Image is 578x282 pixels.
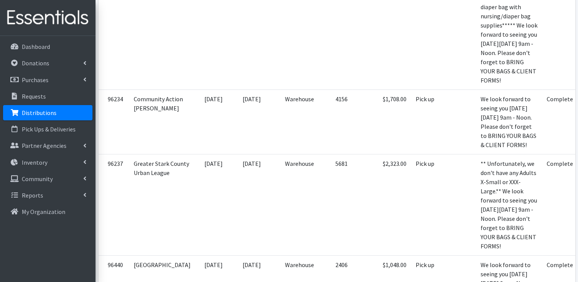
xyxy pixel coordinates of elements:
[3,188,92,203] a: Reports
[22,109,57,117] p: Distributions
[129,154,200,255] td: Greater Stark County Urban League
[22,59,49,67] p: Donations
[280,154,319,255] td: Warehouse
[3,122,92,137] a: Pick Ups & Deliveries
[200,89,238,154] td: [DATE]
[22,159,47,166] p: Inventory
[3,138,92,153] a: Partner Agencies
[352,89,411,154] td: $1,708.00
[319,154,352,255] td: 5681
[3,171,92,186] a: Community
[3,72,92,88] a: Purchases
[476,154,542,255] td: ** Unfortunately, we don't have any Adults X-Small or XXX-Large.** We look forward to seeing you ...
[3,55,92,71] a: Donations
[280,89,319,154] td: Warehouse
[3,39,92,54] a: Dashboard
[22,76,49,84] p: Purchases
[3,204,92,219] a: My Organization
[99,89,129,154] td: 96234
[3,89,92,104] a: Requests
[352,154,411,255] td: $2,323.00
[22,208,65,216] p: My Organization
[22,43,50,50] p: Dashboard
[129,89,200,154] td: Community Action [PERSON_NAME]
[22,191,43,199] p: Reports
[3,5,92,31] img: HumanEssentials
[238,89,280,154] td: [DATE]
[542,89,578,154] td: Complete
[238,154,280,255] td: [DATE]
[411,154,443,255] td: Pick up
[22,125,76,133] p: Pick Ups & Deliveries
[200,154,238,255] td: [DATE]
[3,105,92,120] a: Distributions
[542,154,578,255] td: Complete
[3,155,92,170] a: Inventory
[99,154,129,255] td: 96237
[22,92,46,100] p: Requests
[319,89,352,154] td: 4156
[476,89,542,154] td: We look forward to seeing you [DATE][DATE] 9am - Noon. Please don't forget to BRING YOUR BAGS & C...
[22,142,66,149] p: Partner Agencies
[411,89,443,154] td: Pick up
[22,175,53,183] p: Community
